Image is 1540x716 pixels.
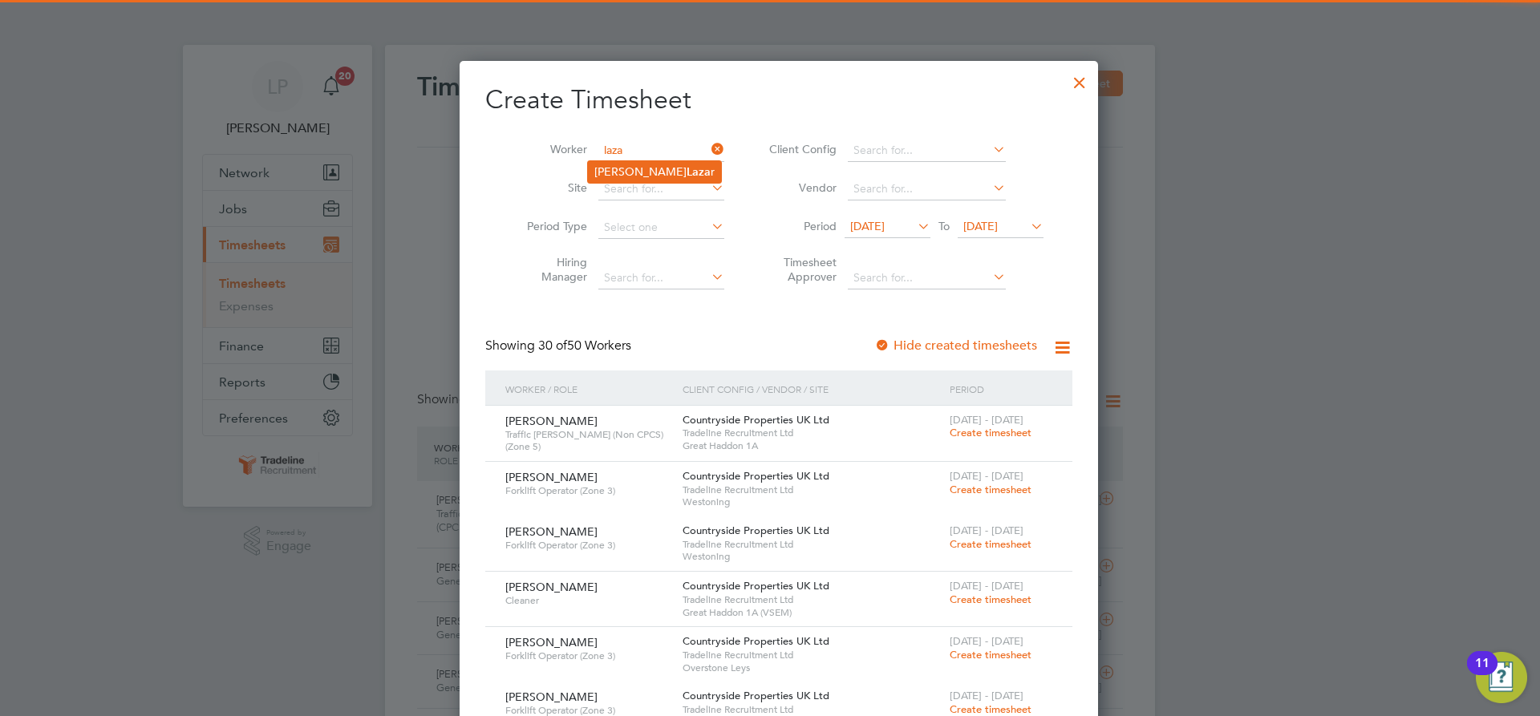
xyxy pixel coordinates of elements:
[683,550,941,563] span: Westoning
[950,634,1023,648] span: [DATE] - [DATE]
[950,648,1031,661] span: Create timesheet
[683,469,829,483] span: Countryside Properties UK Ltd
[683,483,941,496] span: Tradeline Recruitment Ltd
[598,216,724,239] input: Select one
[950,426,1031,439] span: Create timesheet
[874,338,1037,354] label: Hide created timesheets
[505,414,598,428] span: [PERSON_NAME]
[538,338,631,354] span: 50 Workers
[950,524,1023,537] span: [DATE] - [DATE]
[683,439,941,452] span: Great Haddon 1A
[588,161,721,183] li: [PERSON_NAME] r
[515,219,587,233] label: Period Type
[505,484,671,497] span: Forklift Operator (Zone 3)
[1475,663,1489,684] div: 11
[505,580,598,594] span: [PERSON_NAME]
[683,524,829,537] span: Countryside Properties UK Ltd
[505,428,671,453] span: Traffic [PERSON_NAME] (Non CPCS) (Zone 5)
[598,140,724,162] input: Search for...
[950,469,1023,483] span: [DATE] - [DATE]
[683,689,829,702] span: Countryside Properties UK Ltd
[683,413,829,427] span: Countryside Properties UK Ltd
[764,255,837,284] label: Timesheet Approver
[683,538,941,551] span: Tradeline Recruitment Ltd
[950,702,1031,716] span: Create timesheet
[850,219,885,233] span: [DATE]
[485,83,1072,117] h2: Create Timesheet
[505,635,598,649] span: [PERSON_NAME]
[950,537,1031,551] span: Create timesheet
[950,579,1023,593] span: [DATE] - [DATE]
[683,703,941,716] span: Tradeline Recruitment Ltd
[598,267,724,289] input: Search for...
[946,370,1056,407] div: Period
[764,180,837,195] label: Vendor
[848,140,1006,162] input: Search for...
[538,338,567,354] span: 30 of
[515,255,587,284] label: Hiring Manager
[950,689,1023,702] span: [DATE] - [DATE]
[501,370,679,407] div: Worker / Role
[683,634,829,648] span: Countryside Properties UK Ltd
[505,690,598,704] span: [PERSON_NAME]
[950,483,1031,496] span: Create timesheet
[950,413,1023,427] span: [DATE] - [DATE]
[515,142,587,156] label: Worker
[505,470,598,484] span: [PERSON_NAME]
[505,594,671,607] span: Cleaner
[683,606,941,619] span: Great Haddon 1A (VSEM)
[1476,652,1527,703] button: Open Resource Center, 11 new notifications
[764,142,837,156] label: Client Config
[950,593,1031,606] span: Create timesheet
[505,524,598,539] span: [PERSON_NAME]
[515,180,587,195] label: Site
[505,539,671,552] span: Forklift Operator (Zone 3)
[848,178,1006,200] input: Search for...
[598,178,724,200] input: Search for...
[485,338,634,354] div: Showing
[934,216,954,237] span: To
[683,649,941,661] span: Tradeline Recruitment Ltd
[683,593,941,606] span: Tradeline Recruitment Ltd
[683,427,941,439] span: Tradeline Recruitment Ltd
[683,496,941,508] span: Westoning
[687,165,711,179] b: Laza
[764,219,837,233] label: Period
[848,267,1006,289] input: Search for...
[505,649,671,662] span: Forklift Operator (Zone 3)
[683,661,941,674] span: Overstone Leys
[679,370,945,407] div: Client Config / Vendor / Site
[963,219,998,233] span: [DATE]
[683,579,829,593] span: Countryside Properties UK Ltd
